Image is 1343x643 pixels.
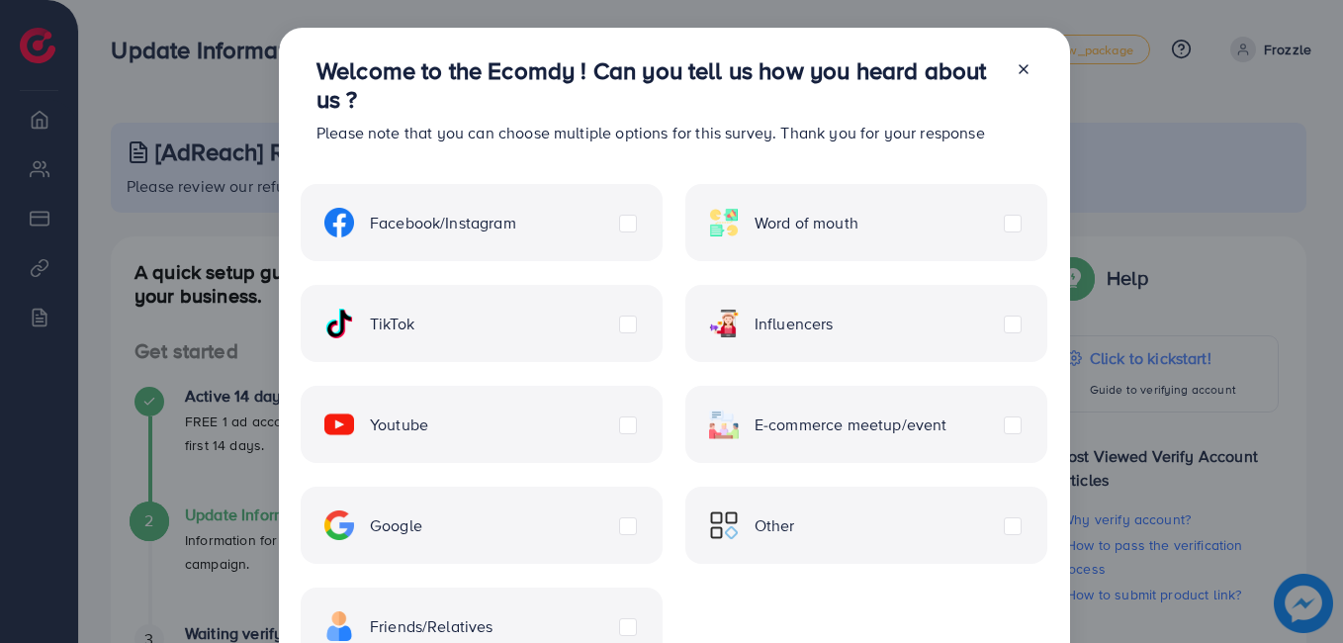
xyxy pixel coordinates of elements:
h3: Welcome to the Ecomdy ! Can you tell us how you heard about us ? [316,56,1000,114]
img: ic-other.99c3e012.svg [709,510,739,540]
img: ic-youtube.715a0ca2.svg [324,410,354,439]
span: TikTok [370,313,414,335]
span: E-commerce meetup/event [755,413,947,436]
span: Google [370,514,422,537]
p: Please note that you can choose multiple options for this survey. Thank you for your response [316,121,1000,144]
span: Facebook/Instagram [370,212,516,234]
span: Youtube [370,413,428,436]
img: ic-facebook.134605ef.svg [324,208,354,237]
img: ic-influencers.a620ad43.svg [709,309,739,338]
img: ic-word-of-mouth.a439123d.svg [709,208,739,237]
img: ic-ecommerce.d1fa3848.svg [709,410,739,439]
img: ic-tiktok.4b20a09a.svg [324,309,354,338]
span: Other [755,514,795,537]
img: ic-google.5bdd9b68.svg [324,510,354,540]
span: Word of mouth [755,212,858,234]
span: Friends/Relatives [370,615,493,638]
span: Influencers [755,313,834,335]
img: ic-freind.8e9a9d08.svg [324,611,354,641]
